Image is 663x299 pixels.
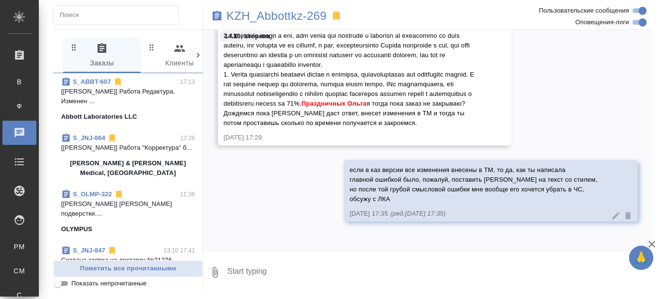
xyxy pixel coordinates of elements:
span: В [12,77,27,87]
span: Ф [12,101,27,111]
p: [[PERSON_NAME]] Работа "Корректура" б... [61,143,195,153]
p: Создана заявка на доставку №21276 [61,255,195,265]
div: [DATE] 17:35 [349,209,604,219]
div: S_ABBT-60717:13[[PERSON_NAME]] Работа Редактура. Изменен ...Abbott Laboratories LLC [53,71,203,127]
p: Abbott Laboratories LLC [61,112,137,122]
span: Заказы [69,43,135,69]
svg: Отписаться [107,246,117,255]
span: Клиенты [147,43,213,69]
a: KZH_Abbottkz-269 [227,11,327,21]
button: Пометить все прочитанными [53,260,203,277]
input: Поиск [60,8,179,22]
p: 14.10, вторник [225,31,270,41]
p: 13:26 [180,133,195,143]
span: если в каз версии все изменения внесены в ТМ, то да, как ты написала главной ошибкой было, пожалу... [349,166,599,203]
span: (ред. [DATE] 17:35 ) [390,210,446,217]
span: Lor, ips dolorsitam c Adipisc. El seddo eiusmo t incididunt: 2. Utl etdolo magn a eni, adm venia ... [224,22,476,126]
span: 🙏 [633,248,649,268]
a: В [7,72,32,92]
span: Оповещения-логи [575,17,629,27]
svg: Отписаться [113,77,123,87]
a: CM [7,261,32,281]
span: PM [12,242,27,252]
div: S_OLMP-32211:36[[PERSON_NAME]] [PERSON_NAME] подверстки....OLYMPUS [53,184,203,240]
a: PM [7,237,32,256]
a: S_ABBT-607 [73,78,111,85]
p: [PERSON_NAME] & [PERSON_NAME] Medical, [GEOGRAPHIC_DATA] [61,158,195,178]
span: CM [12,266,27,276]
div: S_JNJ-84713.10 17:41Создана заявка на доставку №21276[PERSON_NAME] & [PERSON_NAME] Medical, [GEOG... [53,240,203,296]
a: S_JNJ-847 [73,247,105,254]
span: Праздничных Ольга [301,100,366,107]
span: Пометить все прочитанными [59,263,198,274]
svg: Зажми и перетащи, чтобы поменять порядок вкладок [147,43,156,52]
a: Ф [7,96,32,116]
p: 17:13 [180,77,195,87]
p: [[PERSON_NAME]] [PERSON_NAME] подверстки.... [61,199,195,219]
a: S_JNJ-864 [73,134,105,142]
p: OLYMPUS [61,224,92,234]
button: 🙏 [629,246,653,270]
p: 13.10 17:41 [164,246,195,255]
a: S_OLMP-322 [73,190,112,198]
span: Показать непрочитанные [71,279,147,288]
p: 11:36 [180,189,195,199]
div: S_JNJ-86413:26[[PERSON_NAME]] Работа "Корректура" б...[PERSON_NAME] & [PERSON_NAME] Medical, [GEO... [53,127,203,184]
span: Пользовательские сообщения [539,6,629,16]
p: [[PERSON_NAME]] Работа Редактура. Изменен ... [61,87,195,106]
div: [DATE] 17:29 [224,133,478,142]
